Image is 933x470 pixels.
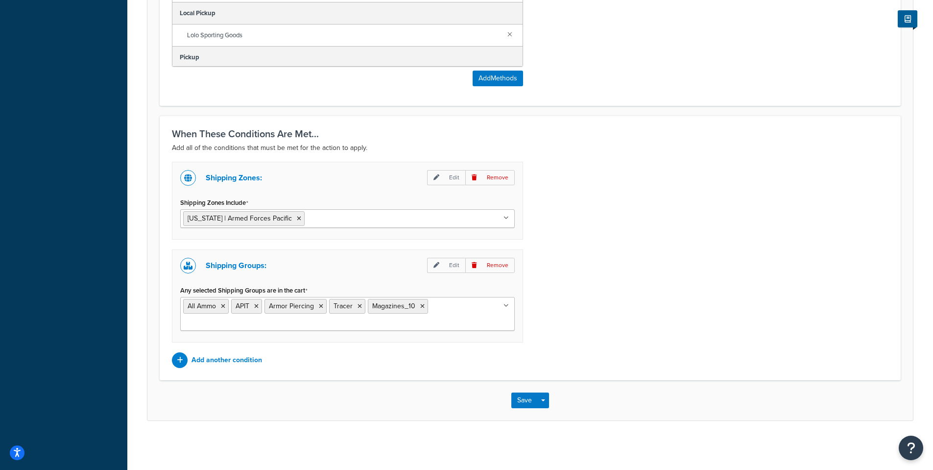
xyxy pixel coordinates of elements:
[206,259,266,272] p: Shipping Groups:
[899,436,923,460] button: Open Resource Center
[427,170,465,185] p: Edit
[465,170,515,185] p: Remove
[427,258,465,273] p: Edit
[372,301,415,311] span: Magazines_10
[187,28,500,42] span: Lolo Sporting Goods
[188,301,216,311] span: All Ammo
[206,171,262,185] p: Shipping Zones:
[236,301,249,311] span: APIT
[172,128,888,139] h3: When These Conditions Are Met...
[898,10,917,27] button: Show Help Docs
[188,213,292,223] span: [US_STATE] | Armed Forces Pacific
[172,2,523,25] div: Local Pickup
[172,142,888,154] p: Add all of the conditions that must be met for the action to apply.
[172,47,523,69] div: Pickup
[191,353,262,367] p: Add another condition
[180,199,248,207] label: Shipping Zones Include
[334,301,353,311] span: Tracer
[269,301,314,311] span: Armor Piercing
[465,258,515,273] p: Remove
[180,287,308,295] label: Any selected Shipping Groups are in the cart
[511,393,538,408] button: Save
[473,71,523,86] button: AddMethods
